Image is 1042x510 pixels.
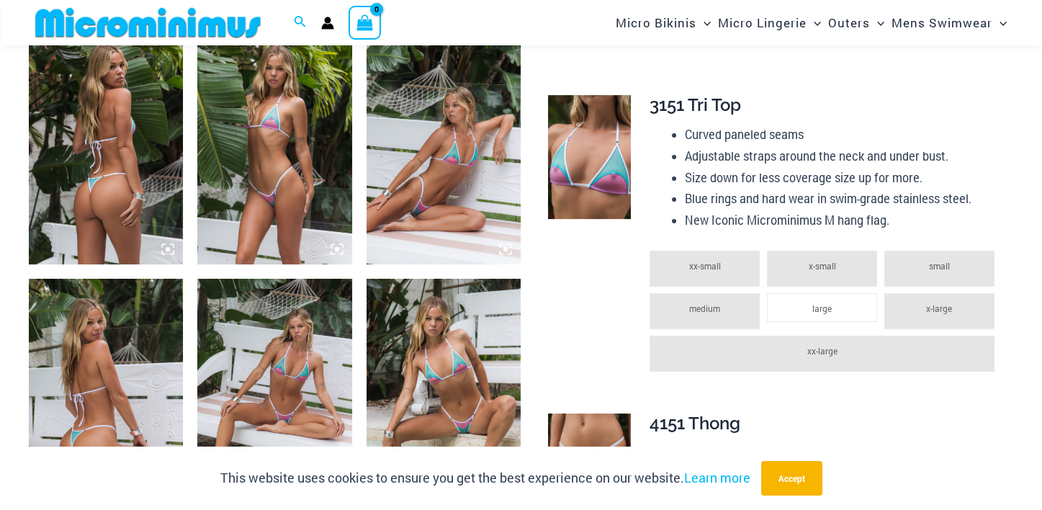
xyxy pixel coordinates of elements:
nav: Site Navigation [610,2,1013,43]
img: Escape Mode Candy 3151 Top 4151 Bottom 08Escape Mode Candy 3151 Top 4151 Bottom [367,33,521,265]
a: Search icon link [294,14,307,32]
li: New Iconic Microminimus M hang flag. [685,210,1002,231]
li: xx-small [650,251,760,287]
span: large [812,303,832,314]
a: View Shopping Cart, empty [349,6,382,39]
span: xx-small [689,260,721,272]
a: Account icon link [321,17,334,30]
li: small [884,251,994,287]
li: Adjustable straps around the neck and under bust. [685,146,1002,167]
span: Micro Bikinis [616,4,696,41]
li: medium [650,293,760,329]
span: Mens Swimwear [891,4,992,41]
a: Mens SwimwearMenu ToggleMenu Toggle [888,4,1010,41]
img: MM SHOP LOGO FLAT [30,6,266,39]
a: Micro LingerieMenu ToggleMenu Toggle [714,4,825,41]
li: x-large [884,293,994,329]
li: Curved paneled seams [685,124,1002,146]
li: large [767,293,877,322]
span: x-large [926,303,952,314]
button: Accept [761,461,822,496]
span: x-small [808,260,835,272]
a: Micro BikinisMenu ToggleMenu Toggle [612,4,714,41]
span: small [929,260,950,272]
span: xx-large [807,345,837,357]
a: Learn more [684,469,750,486]
span: Menu Toggle [992,4,1007,41]
li: Blue rings and hard wear in swim-grade stainless steel. [685,188,1002,210]
span: Menu Toggle [870,4,884,41]
span: 4151 Thong [650,413,740,434]
li: Size down for less coverage size up for more. [685,167,1002,189]
p: This website uses cookies to ensure you get the best experience on our website. [220,467,750,489]
span: medium [689,303,720,314]
img: Escape Mode Candy 3151 Top 4151 Bottom [197,33,351,265]
img: Escape Mode Candy 3151 Top [548,95,631,220]
a: OutersMenu ToggleMenu Toggle [825,4,888,41]
span: Menu Toggle [807,4,821,41]
li: Curved paneled seams [685,443,1002,465]
span: Outers [828,4,870,41]
span: Menu Toggle [696,4,711,41]
span: Micro Lingerie [718,4,807,41]
img: Escape Mode Candy 3151 Top 4151 Bottom [29,33,183,265]
span: 3151 Tri Top [650,94,741,115]
li: xx-large [650,336,994,372]
li: x-small [767,251,877,287]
